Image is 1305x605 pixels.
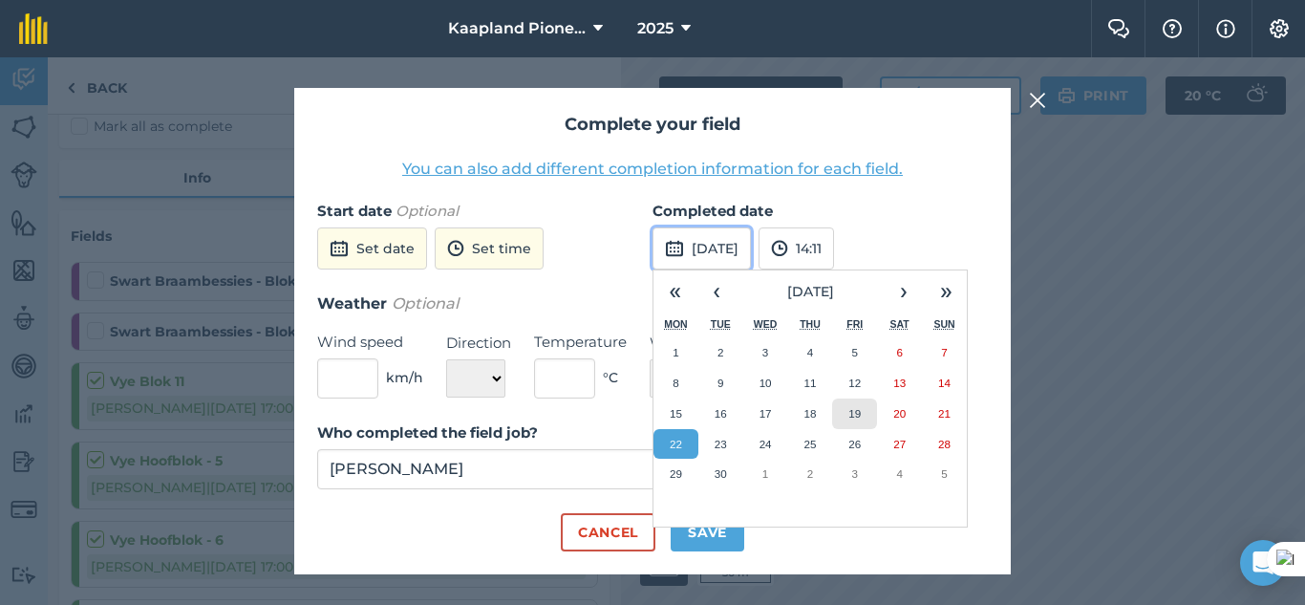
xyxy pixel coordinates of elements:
[446,332,511,355] label: Direction
[877,337,922,368] button: 6 September 2025
[938,407,951,420] abbr: 21 September 2025
[652,227,751,270] button: [DATE]
[715,438,727,450] abbr: 23 September 2025
[715,407,727,420] abbr: 16 September 2025
[698,368,743,399] button: 9 September 2025
[832,337,877,368] button: 5 September 2025
[670,467,682,480] abbr: 29 September 2025
[925,270,967,313] button: »
[848,438,861,450] abbr: 26 September 2025
[743,368,788,399] button: 10 September 2025
[534,331,627,354] label: Temperature
[852,346,858,358] abbr: 5 September 2025
[1268,19,1291,38] img: A cog icon
[392,294,459,313] em: Optional
[717,377,723,389] abbr: 9 September 2025
[803,377,816,389] abbr: 11 September 2025
[759,438,772,450] abbr: 24 September 2025
[787,283,834,300] span: [DATE]
[665,237,684,260] img: svg+xml;base64,PD94bWwgdmVyc2lvbj0iMS4wIiBlbmNvZGluZz0idXRmLTgiPz4KPCEtLSBHZW5lcmF0b3I6IEFkb2JlIE...
[922,368,967,399] button: 14 September 2025
[762,346,768,358] abbr: 3 September 2025
[759,407,772,420] abbr: 17 September 2025
[896,346,902,358] abbr: 6 September 2025
[698,399,743,429] button: 16 September 2025
[1107,19,1130,38] img: Two speech bubbles overlapping with the left bubble in the forefront
[561,513,655,551] button: Cancel
[386,367,423,388] span: km/h
[922,337,967,368] button: 7 September 2025
[717,346,723,358] abbr: 2 September 2025
[738,270,883,313] button: [DATE]
[653,368,698,399] button: 8 September 2025
[933,318,954,330] abbr: Sunday
[317,111,988,139] h2: Complete your field
[698,459,743,489] button: 30 September 2025
[695,270,738,313] button: ‹
[832,368,877,399] button: 12 September 2025
[771,237,788,260] img: svg+xml;base64,PD94bWwgdmVyc2lvbj0iMS4wIiBlbmNvZGluZz0idXRmLTgiPz4KPCEtLSBHZW5lcmF0b3I6IEFkb2JlIE...
[673,346,678,358] abbr: 1 September 2025
[698,337,743,368] button: 2 September 2025
[832,429,877,460] button: 26 September 2025
[800,318,821,330] abbr: Thursday
[673,377,678,389] abbr: 8 September 2025
[803,438,816,450] abbr: 25 September 2025
[652,202,773,220] strong: Completed date
[664,318,688,330] abbr: Monday
[877,399,922,429] button: 20 September 2025
[653,270,695,313] button: «
[670,407,682,420] abbr: 15 September 2025
[396,202,459,220] em: Optional
[330,237,349,260] img: svg+xml;base64,PD94bWwgdmVyc2lvbj0iMS4wIiBlbmNvZGluZz0idXRmLTgiPz4KPCEtLSBHZW5lcmF0b3I6IEFkb2JlIE...
[832,399,877,429] button: 19 September 2025
[848,407,861,420] abbr: 19 September 2025
[941,346,947,358] abbr: 7 September 2025
[715,467,727,480] abbr: 30 September 2025
[743,337,788,368] button: 3 September 2025
[893,407,906,420] abbr: 20 September 2025
[650,332,744,355] label: Weather
[803,407,816,420] abbr: 18 September 2025
[317,423,538,442] strong: Who completed the field job?
[448,17,586,40] span: Kaapland Pioneer
[807,467,813,480] abbr: 2 October 2025
[896,467,902,480] abbr: 4 October 2025
[19,13,48,44] img: fieldmargin Logo
[877,459,922,489] button: 4 October 2025
[743,429,788,460] button: 24 September 2025
[846,318,863,330] abbr: Friday
[922,429,967,460] button: 28 September 2025
[938,438,951,450] abbr: 28 September 2025
[698,429,743,460] button: 23 September 2025
[1029,89,1046,112] img: svg+xml;base64,PHN2ZyB4bWxucz0iaHR0cDovL3d3dy53My5vcmcvMjAwMC9zdmciIHdpZHRoPSIyMiIgaGVpZ2h0PSIzMC...
[447,237,464,260] img: svg+xml;base64,PD94bWwgdmVyc2lvbj0iMS4wIiBlbmNvZGluZz0idXRmLTgiPz4KPCEtLSBHZW5lcmF0b3I6IEFkb2JlIE...
[317,227,427,270] button: Set date
[788,368,833,399] button: 11 September 2025
[1240,540,1286,586] div: Open Intercom Messenger
[941,467,947,480] abbr: 5 October 2025
[743,399,788,429] button: 17 September 2025
[402,158,903,181] button: You can also add different completion information for each field.
[922,399,967,429] button: 21 September 2025
[653,337,698,368] button: 1 September 2025
[653,459,698,489] button: 29 September 2025
[883,270,925,313] button: ›
[938,377,951,389] abbr: 14 September 2025
[762,467,768,480] abbr: 1 October 2025
[759,227,834,270] button: 14:11
[1161,19,1184,38] img: A question mark icon
[653,429,698,460] button: 22 September 2025
[922,459,967,489] button: 5 October 2025
[743,459,788,489] button: 1 October 2025
[788,399,833,429] button: 18 September 2025
[788,459,833,489] button: 2 October 2025
[317,292,988,316] h3: Weather
[435,227,544,270] button: Set time
[877,429,922,460] button: 27 September 2025
[671,513,744,551] button: Save
[603,367,618,388] span: ° C
[759,377,772,389] abbr: 10 September 2025
[670,438,682,450] abbr: 22 September 2025
[852,467,858,480] abbr: 3 October 2025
